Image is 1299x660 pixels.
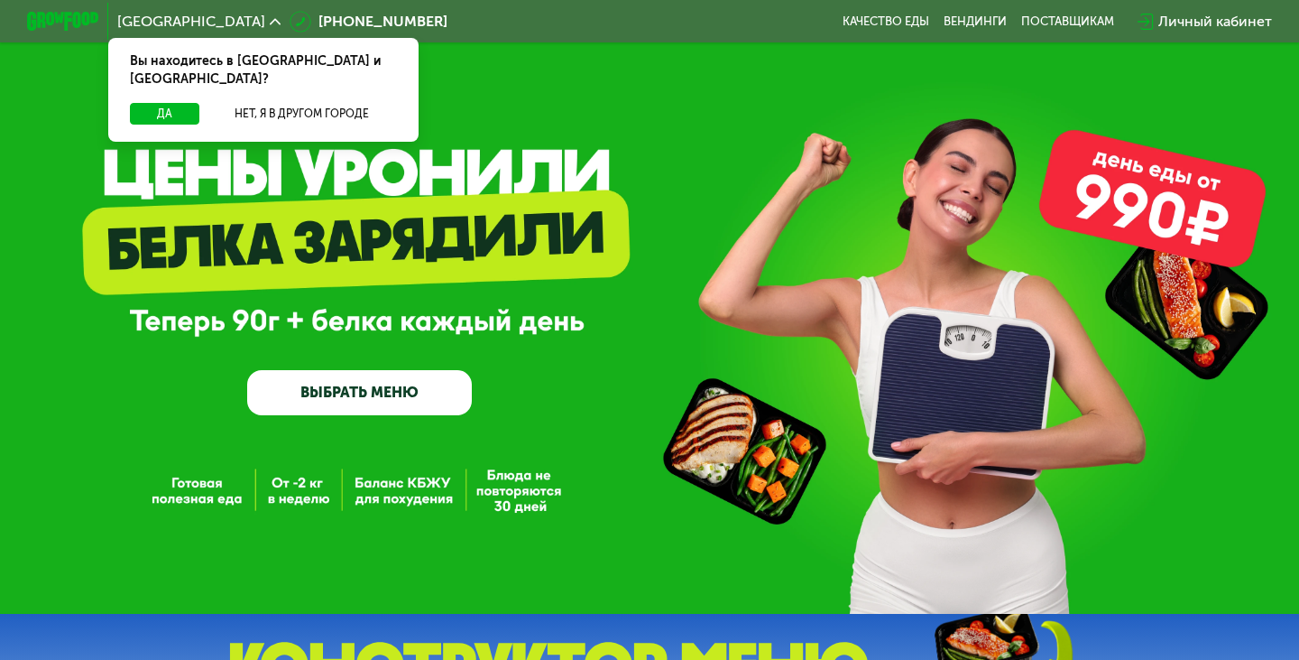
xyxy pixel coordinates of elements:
[290,11,447,33] a: [PHONE_NUMBER]
[843,14,929,29] a: Качество еды
[1021,14,1114,29] div: поставщикам
[207,103,397,125] button: Нет, я в другом городе
[944,14,1007,29] a: Вендинги
[247,370,472,415] a: ВЫБРАТЬ МЕНЮ
[108,38,419,103] div: Вы находитесь в [GEOGRAPHIC_DATA] и [GEOGRAPHIC_DATA]?
[117,14,265,29] span: [GEOGRAPHIC_DATA]
[1158,11,1272,33] div: Личный кабинет
[130,103,199,125] button: Да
